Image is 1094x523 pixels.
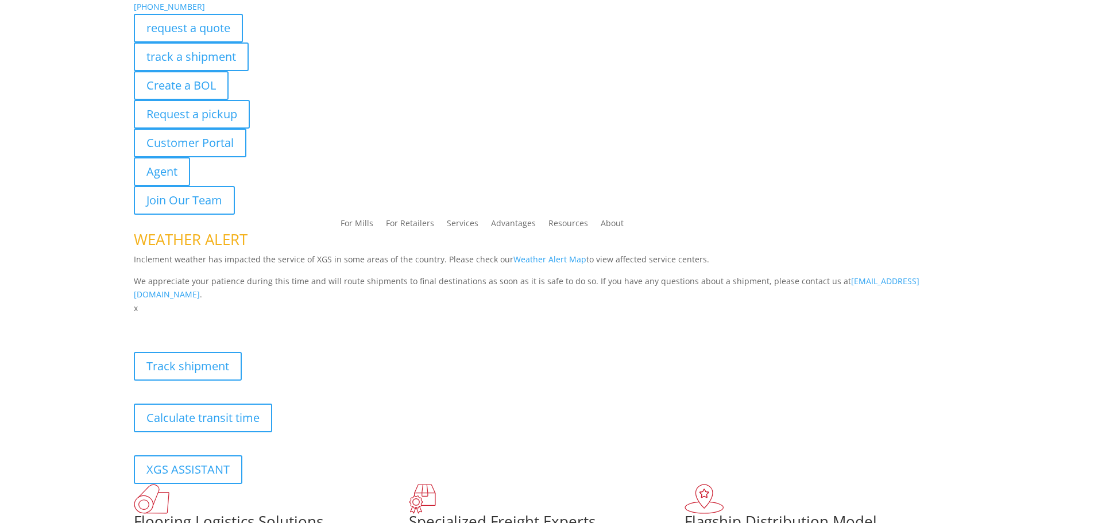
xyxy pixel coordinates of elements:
a: For Retailers [386,219,434,232]
a: XGS ASSISTANT [134,455,242,484]
a: Weather Alert Map [513,254,586,265]
a: Resources [548,219,588,232]
a: Request a pickup [134,100,250,129]
a: Join Our Team [134,186,235,215]
a: Customer Portal [134,129,246,157]
a: Services [447,219,478,232]
a: Agent [134,157,190,186]
p: We appreciate your patience during this time and will route shipments to final destinations as so... [134,274,961,302]
img: xgs-icon-total-supply-chain-intelligence-red [134,484,169,514]
p: x [134,301,961,315]
a: Create a BOL [134,71,229,100]
b: Visibility, transparency, and control for your entire supply chain. [134,317,390,328]
a: Track shipment [134,352,242,381]
img: xgs-icon-focused-on-flooring-red [409,484,436,514]
a: track a shipment [134,42,249,71]
a: For Mills [341,219,373,232]
a: [PHONE_NUMBER] [134,1,205,12]
a: request a quote [134,14,243,42]
a: Calculate transit time [134,404,272,432]
a: Advantages [491,219,536,232]
a: About [601,219,624,232]
p: Inclement weather has impacted the service of XGS in some areas of the country. Please check our ... [134,253,961,274]
span: WEATHER ALERT [134,229,248,250]
img: xgs-icon-flagship-distribution-model-red [685,484,724,514]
